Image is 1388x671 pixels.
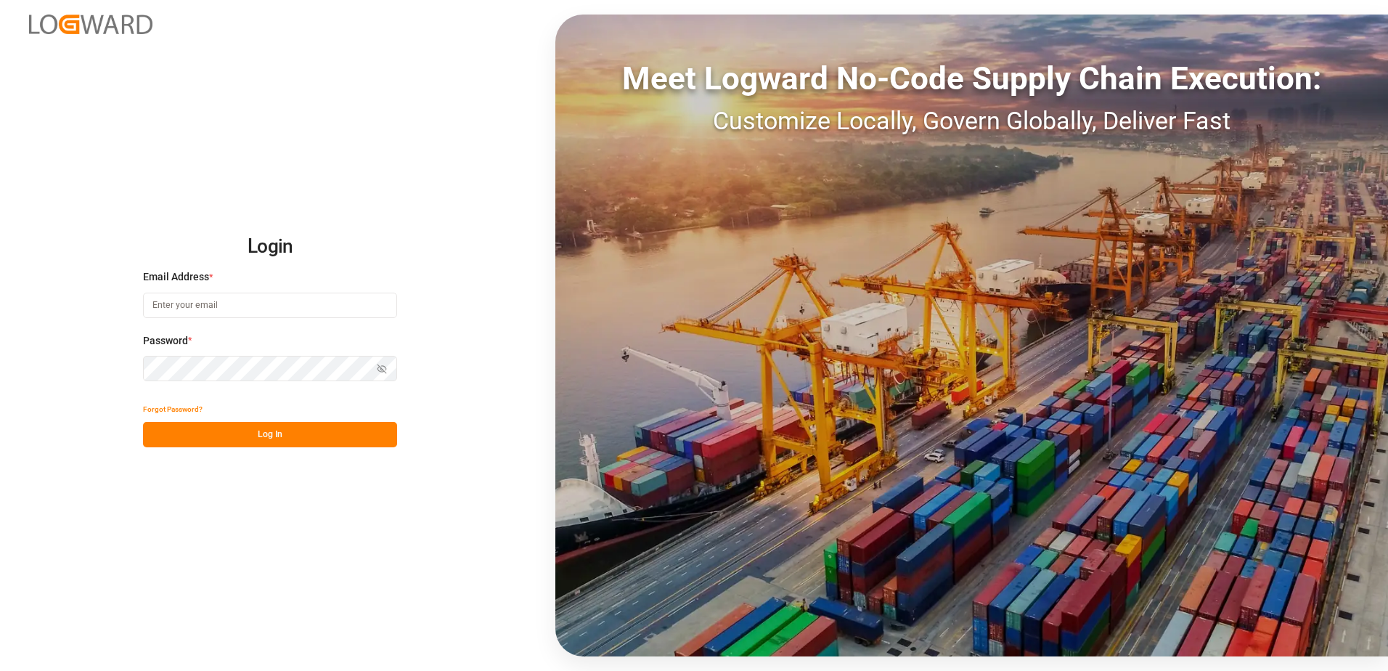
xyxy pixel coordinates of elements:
[555,102,1388,139] div: Customize Locally, Govern Globally, Deliver Fast
[143,422,397,447] button: Log In
[555,54,1388,102] div: Meet Logward No-Code Supply Chain Execution:
[29,15,152,34] img: Logward_new_orange.png
[143,293,397,318] input: Enter your email
[143,269,209,285] span: Email Address
[143,396,203,422] button: Forgot Password?
[143,333,188,349] span: Password
[143,224,397,270] h2: Login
